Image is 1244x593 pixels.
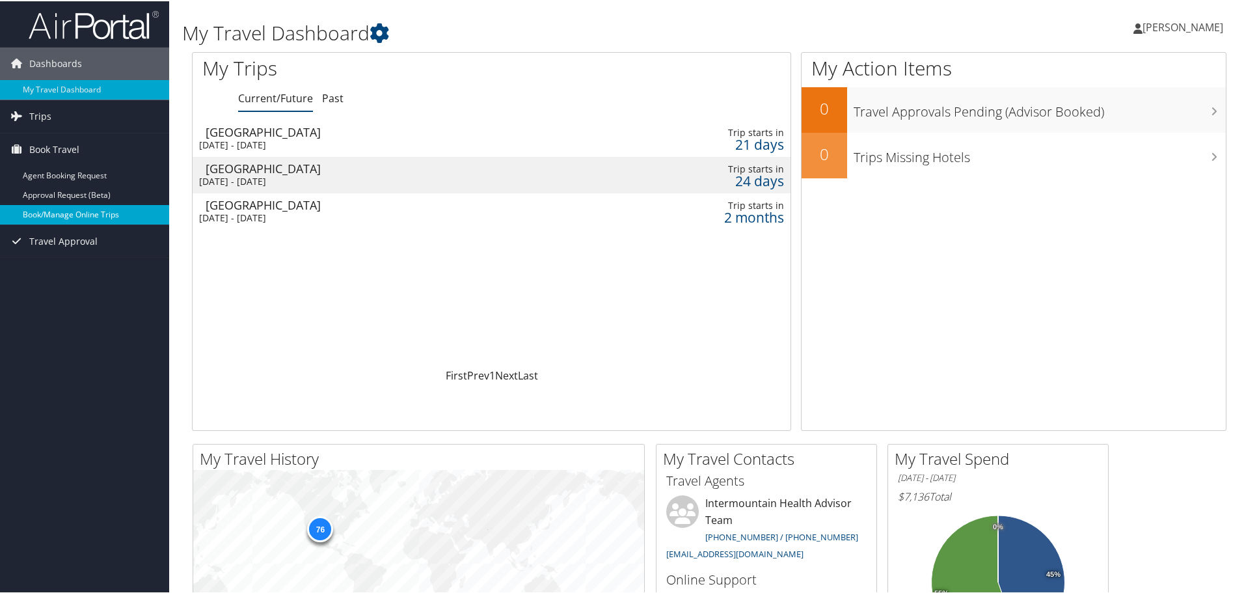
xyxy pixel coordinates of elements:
[1133,7,1236,46] a: [PERSON_NAME]
[495,367,518,381] a: Next
[206,198,556,210] div: [GEOGRAPHIC_DATA]
[663,447,876,469] h2: My Travel Contacts
[630,126,784,137] div: Trip starts in
[898,488,1098,503] h6: Total
[993,522,1003,530] tspan: 0%
[206,125,556,137] div: [GEOGRAPHIC_DATA]
[206,161,556,173] div: [GEOGRAPHIC_DATA]
[898,471,1098,483] h6: [DATE] - [DATE]
[199,138,549,150] div: [DATE] - [DATE]
[630,137,784,149] div: 21 days
[660,494,873,564] li: Intermountain Health Advisor Team
[238,90,313,104] a: Current/Future
[29,8,159,39] img: airportal-logo.png
[202,53,532,81] h1: My Trips
[666,547,804,559] a: [EMAIL_ADDRESS][DOMAIN_NAME]
[666,570,867,588] h3: Online Support
[802,142,847,164] h2: 0
[182,18,885,46] h1: My Travel Dashboard
[802,96,847,118] h2: 0
[1046,570,1061,577] tspan: 45%
[854,95,1226,120] h3: Travel Approvals Pending (Advisor Booked)
[1143,19,1223,33] span: [PERSON_NAME]
[630,162,784,174] div: Trip starts in
[446,367,467,381] a: First
[666,471,867,489] h3: Travel Agents
[705,530,858,542] a: [PHONE_NUMBER] / [PHONE_NUMBER]
[199,174,549,186] div: [DATE] - [DATE]
[29,224,98,256] span: Travel Approval
[895,447,1108,469] h2: My Travel Spend
[802,53,1226,81] h1: My Action Items
[29,132,79,165] span: Book Travel
[630,210,784,222] div: 2 months
[29,99,51,131] span: Trips
[630,199,784,210] div: Trip starts in
[630,174,784,186] div: 24 days
[489,367,495,381] a: 1
[307,515,333,541] div: 76
[518,367,538,381] a: Last
[467,367,489,381] a: Prev
[802,131,1226,177] a: 0Trips Missing Hotels
[200,447,644,469] h2: My Travel History
[322,90,344,104] a: Past
[29,46,82,79] span: Dashboards
[898,488,929,503] span: $7,136
[199,211,549,223] div: [DATE] - [DATE]
[802,86,1226,131] a: 0Travel Approvals Pending (Advisor Booked)
[854,141,1226,165] h3: Trips Missing Hotels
